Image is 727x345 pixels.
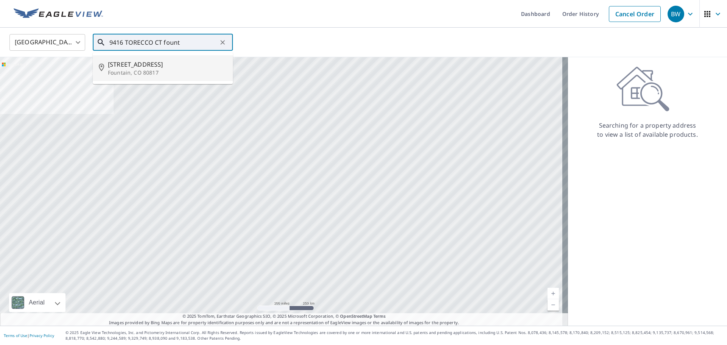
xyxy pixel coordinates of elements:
a: Cancel Order [609,6,661,22]
a: Current Level 5, Zoom In [548,288,559,299]
a: Current Level 5, Zoom Out [548,299,559,311]
p: Fountain, CO 80817 [108,69,227,76]
p: | [4,333,54,338]
a: Terms of Use [4,333,27,338]
a: Privacy Policy [30,333,54,338]
div: [GEOGRAPHIC_DATA] [9,32,85,53]
div: Aerial [9,293,66,312]
div: Aerial [27,293,47,312]
a: Terms [373,313,386,319]
input: Search by address or latitude-longitude [109,32,217,53]
span: [STREET_ADDRESS] [108,60,227,69]
a: OpenStreetMap [340,313,372,319]
img: EV Logo [14,8,103,20]
button: Clear [217,37,228,48]
div: BW [668,6,684,22]
p: © 2025 Eagle View Technologies, Inc. and Pictometry International Corp. All Rights Reserved. Repo... [66,330,723,341]
p: Searching for a property address to view a list of available products. [597,121,698,139]
span: © 2025 TomTom, Earthstar Geographics SIO, © 2025 Microsoft Corporation, © [183,313,386,320]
